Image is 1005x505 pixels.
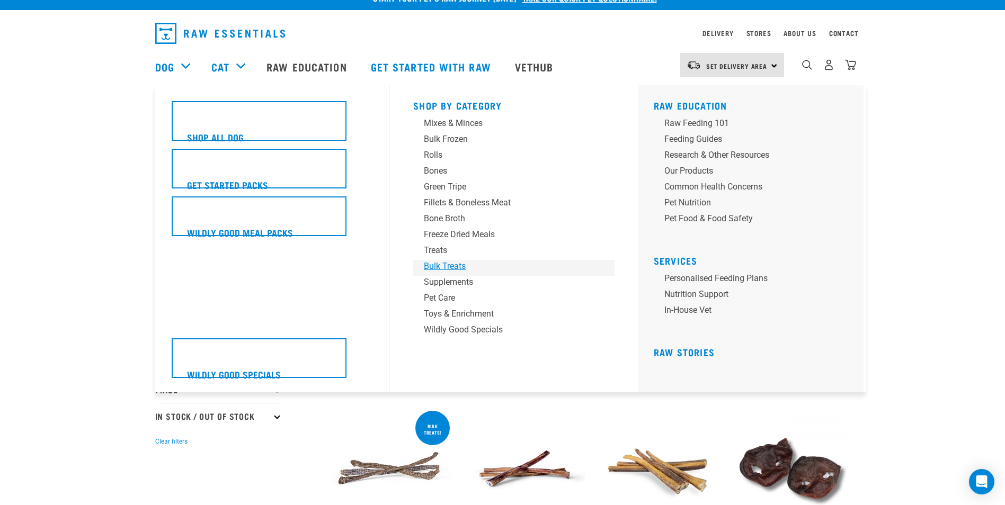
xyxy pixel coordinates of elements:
a: Bulk Frozen [413,133,615,149]
div: Pet Food & Food Safety [664,212,830,225]
div: Open Intercom Messenger [969,469,994,494]
h5: Wildly Good Specials [187,367,281,381]
div: Rolls [424,149,589,161]
a: Raw Stories [654,349,715,355]
a: Get started with Raw [360,46,504,88]
p: In Stock / Out Of Stock [155,403,282,429]
a: Nutrition Support [654,288,855,304]
div: Wildly Good Specials [424,323,589,336]
h5: Get Started Packs [187,178,268,192]
a: Bone Broth [413,212,615,228]
div: Bones [424,165,589,177]
img: van-moving.png [687,60,701,70]
a: Delivery [702,31,733,35]
a: Supplements [413,276,615,292]
div: Bulk Treats [424,260,589,273]
a: Rolls [413,149,615,165]
img: home-icon-1@2x.png [802,60,812,70]
h5: Services [654,255,855,264]
h5: Wildly Good Meal Packs [187,226,293,239]
div: Green Tripe [424,181,589,193]
a: Fillets & Boneless Meat [413,196,615,212]
img: user.png [823,59,834,70]
a: Raw Education [256,46,360,88]
a: Contact [829,31,859,35]
div: Fillets & Boneless Meat [424,196,589,209]
div: Supplements [424,276,589,288]
button: Clear filters [155,437,188,446]
div: Pet Care [424,292,589,304]
a: Shop All Dog [172,101,373,149]
div: Raw Feeding 101 [664,117,830,130]
a: Personalised Feeding Plans [654,272,855,288]
div: Treats [424,244,589,257]
a: Stores [746,31,771,35]
a: Common Health Concerns [654,181,855,196]
a: Our Products [654,165,855,181]
div: Freeze Dried Meals [424,228,589,241]
h5: Shop By Category [413,100,615,109]
a: Dog [155,59,174,75]
div: Our Products [664,165,830,177]
a: Bulk Treats [413,260,615,276]
div: Research & Other Resources [664,149,830,161]
a: Toys & Enrichment [413,308,615,323]
a: Bones [413,165,615,181]
a: Pet Care [413,292,615,308]
a: Raw Education [654,103,727,108]
div: Mixes & Minces [424,117,589,130]
a: Treats [413,244,615,260]
span: Set Delivery Area [706,64,768,68]
a: Get Started Packs [172,149,373,196]
a: In-house vet [654,304,855,320]
a: Raw Feeding 101 [654,117,855,133]
a: Wildly Good Meal Packs [172,196,373,244]
div: Bulk Frozen [424,133,589,146]
a: Green Tripe [413,181,615,196]
a: Mixes & Minces [413,117,615,133]
div: Feeding Guides [664,133,830,146]
h5: Shop All Dog [187,130,244,144]
div: Toys & Enrichment [424,308,589,320]
a: Pet Nutrition [654,196,855,212]
a: Freeze Dried Meals [413,228,615,244]
div: Common Health Concerns [664,181,830,193]
div: Bone Broth [424,212,589,225]
a: Wildly Good Specials [413,323,615,339]
a: Feeding Guides [654,133,855,149]
a: About Us [784,31,816,35]
nav: dropdown navigation [147,19,859,48]
a: Wildly Good Specials [172,338,373,386]
a: Pet Food & Food Safety [654,212,855,228]
img: home-icon@2x.png [845,59,856,70]
a: Research & Other Resources [654,149,855,165]
div: BULK TREATS! [415,418,450,440]
a: Vethub [504,46,567,88]
a: Cat [211,59,229,75]
div: Pet Nutrition [664,196,830,209]
img: Raw Essentials Logo [155,23,285,44]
